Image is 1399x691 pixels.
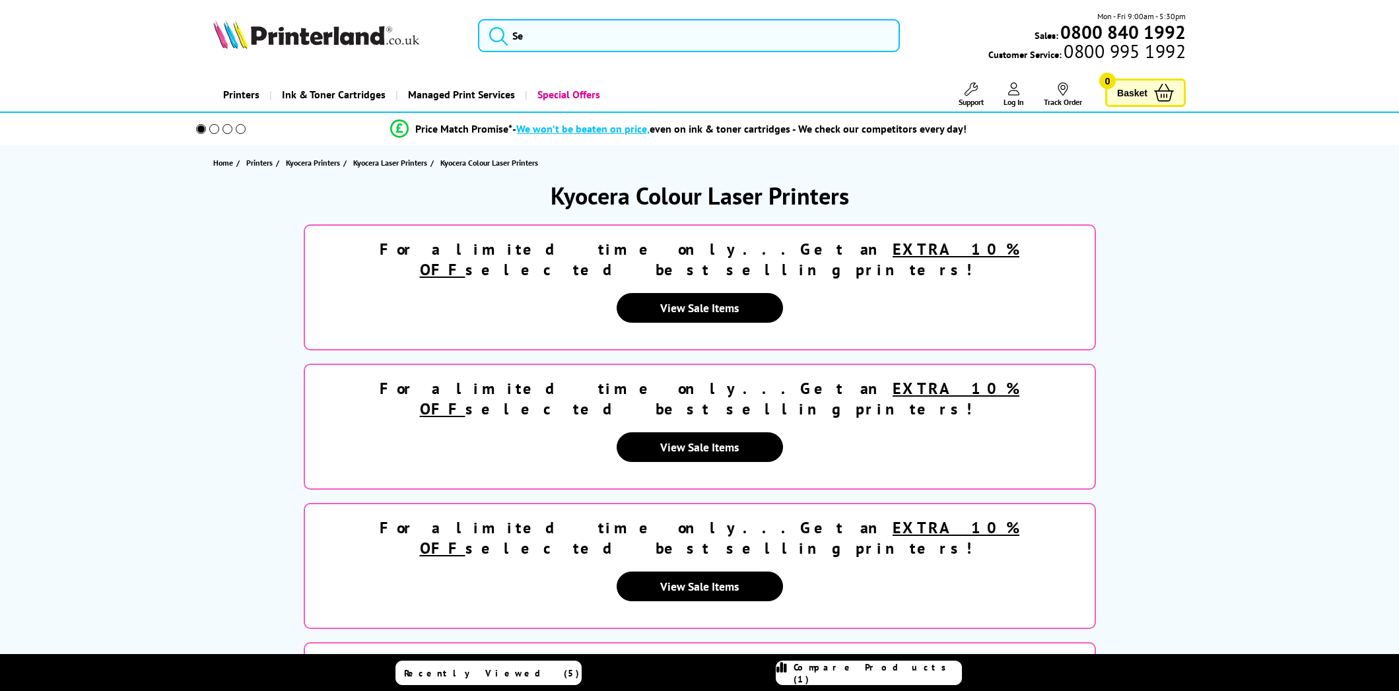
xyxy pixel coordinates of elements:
u: EXTRA 10% OFF [420,239,1020,280]
span: Kyocera Laser Printers [353,156,427,170]
a: View Sale Items [617,572,783,601]
strong: For a limited time only...Get an selected best selling printers! [380,239,1019,280]
span: Ink & Toner Cartridges [282,78,386,112]
a: Kyocera Printers [286,156,343,170]
span: Kyocera Printers [286,156,340,170]
a: View Sale Items [617,293,783,323]
a: Basket 0 [1105,79,1186,107]
span: Price Match Promise* [415,122,512,135]
span: Kyocera Colour Laser Printers [440,158,538,168]
span: We won’t be beaten on price, [516,122,650,135]
span: 0800 995 1992 [1062,45,1185,57]
span: Customer Service: [988,45,1185,61]
li: modal_Promise [178,117,1180,141]
a: Track Order [1044,82,1082,107]
input: Se [478,19,900,52]
span: Recently Viewed (5) [404,667,580,679]
a: Log In [1004,82,1024,107]
a: Support [959,82,984,107]
span: Support [959,97,984,107]
a: Kyocera Laser Printers [353,156,430,170]
u: EXTRA 10% OFF [420,517,1020,558]
a: Printers [213,78,269,112]
a: Ink & Toner Cartridges [269,78,395,112]
span: Sales: [1035,29,1058,42]
span: Basket [1117,84,1147,102]
span: Compare Products (1) [794,661,961,685]
span: Printers [246,156,273,170]
u: EXTRA 10% OFF [420,378,1020,419]
a: Printerland Logo [213,20,461,51]
a: View Sale Items [617,432,783,462]
span: 0 [1099,73,1116,89]
span: Mon - Fri 9:00am - 5:30pm [1097,10,1186,22]
img: Printerland Logo [213,20,419,49]
span: Log In [1004,97,1024,107]
div: - even on ink & toner cartridges - We check our competitors every day! [512,122,967,135]
a: Special Offers [525,78,610,112]
strong: For a limited time only...Get an selected best selling printers! [380,517,1019,558]
a: Printers [246,156,276,170]
h1: Kyocera Colour Laser Printers [185,180,1215,211]
b: 0800 840 1992 [1060,20,1186,44]
a: Managed Print Services [395,78,525,112]
a: Recently Viewed (5) [395,661,582,685]
a: Home [213,156,236,170]
a: 0800 840 1992 [1058,26,1186,38]
a: Compare Products (1) [776,661,962,685]
strong: For a limited time only...Get an selected best selling printers! [380,378,1019,419]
